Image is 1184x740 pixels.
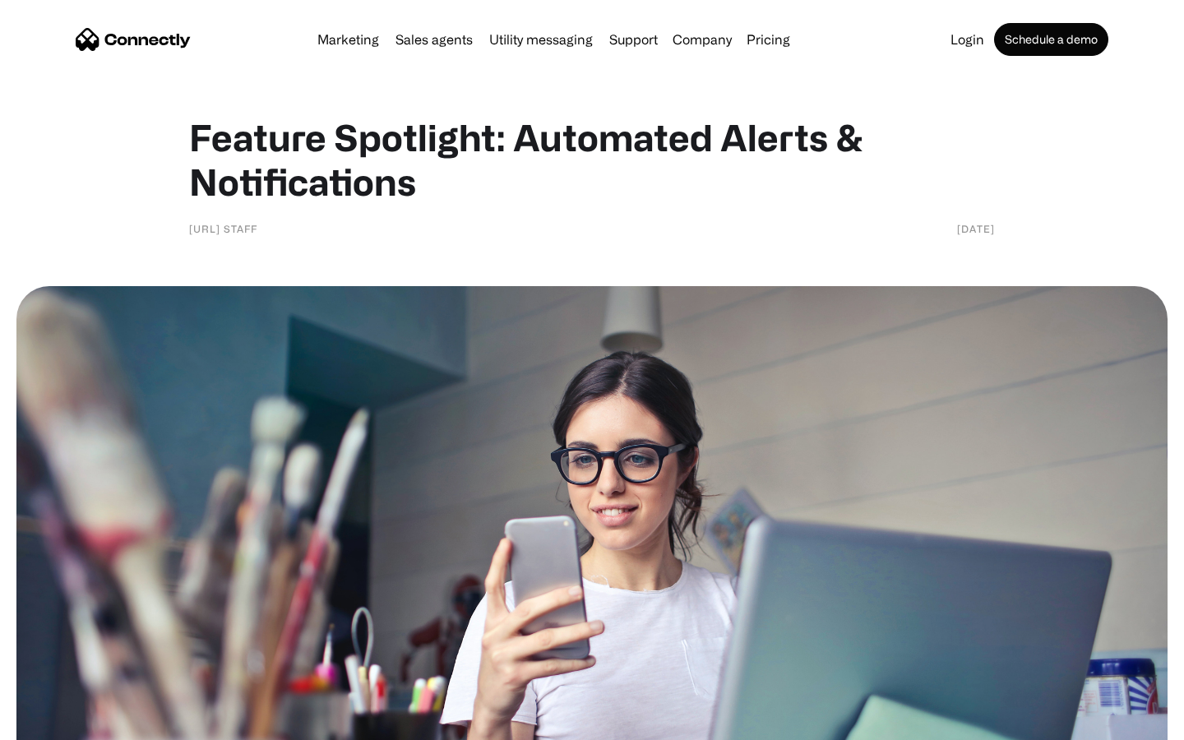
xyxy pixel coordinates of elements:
div: [URL] staff [189,220,257,237]
div: [DATE] [957,220,995,237]
a: Login [944,33,991,46]
a: Marketing [311,33,386,46]
ul: Language list [33,711,99,734]
div: Company [673,28,732,51]
a: Sales agents [389,33,479,46]
a: Schedule a demo [994,23,1108,56]
h1: Feature Spotlight: Automated Alerts & Notifications [189,115,995,204]
a: Support [603,33,664,46]
a: Pricing [740,33,797,46]
aside: Language selected: English [16,711,99,734]
a: Utility messaging [483,33,599,46]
